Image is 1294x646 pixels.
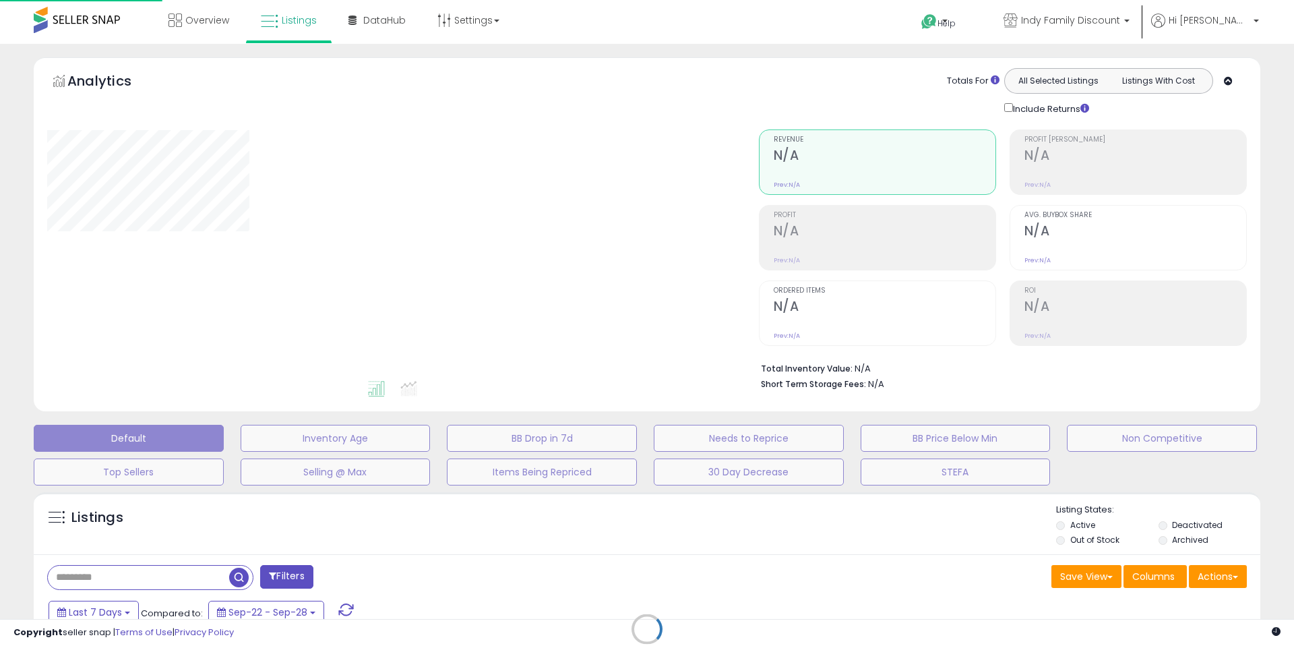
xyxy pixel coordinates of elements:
[282,13,317,27] span: Listings
[34,459,224,486] button: Top Sellers
[774,212,995,219] span: Profit
[861,459,1051,486] button: STEFA
[861,425,1051,452] button: BB Price Below Min
[774,223,995,241] h2: N/A
[1021,13,1120,27] span: Indy Family Discount
[654,425,844,452] button: Needs to Reprice
[1108,72,1208,90] button: Listings With Cost
[67,71,158,94] h5: Analytics
[761,359,1237,376] li: N/A
[447,425,637,452] button: BB Drop in 7d
[1024,332,1051,340] small: Prev: N/A
[1008,72,1109,90] button: All Selected Listings
[947,75,999,88] div: Totals For
[1024,299,1246,317] h2: N/A
[774,148,995,166] h2: N/A
[363,13,406,27] span: DataHub
[921,13,937,30] i: Get Help
[241,425,431,452] button: Inventory Age
[1024,212,1246,219] span: Avg. Buybox Share
[1169,13,1250,27] span: Hi [PERSON_NAME]
[654,459,844,486] button: 30 Day Decrease
[1024,287,1246,295] span: ROI
[994,100,1105,116] div: Include Returns
[774,332,800,340] small: Prev: N/A
[761,378,866,390] b: Short Term Storage Fees:
[1024,181,1051,189] small: Prev: N/A
[761,363,853,374] b: Total Inventory Value:
[241,459,431,486] button: Selling @ Max
[937,18,956,29] span: Help
[447,459,637,486] button: Items Being Repriced
[1024,148,1246,166] h2: N/A
[774,256,800,264] small: Prev: N/A
[774,287,995,295] span: Ordered Items
[1067,425,1257,452] button: Non Competitive
[774,299,995,317] h2: N/A
[1024,223,1246,241] h2: N/A
[1024,256,1051,264] small: Prev: N/A
[868,378,884,390] span: N/A
[774,136,995,144] span: Revenue
[13,626,63,639] strong: Copyright
[185,13,229,27] span: Overview
[34,425,224,452] button: Default
[774,181,800,189] small: Prev: N/A
[13,626,234,639] div: seller snap | |
[1024,136,1246,144] span: Profit [PERSON_NAME]
[1151,13,1259,44] a: Hi [PERSON_NAME]
[911,3,982,44] a: Help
